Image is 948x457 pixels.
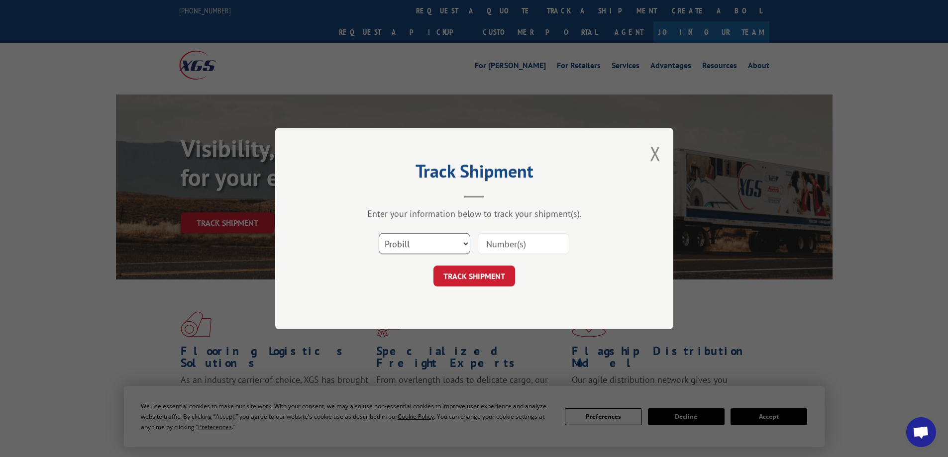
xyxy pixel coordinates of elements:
[650,140,661,167] button: Close modal
[433,266,515,286] button: TRACK SHIPMENT
[325,164,624,183] h2: Track Shipment
[478,233,569,254] input: Number(s)
[325,208,624,219] div: Enter your information below to track your shipment(s).
[906,417,936,447] div: Open chat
